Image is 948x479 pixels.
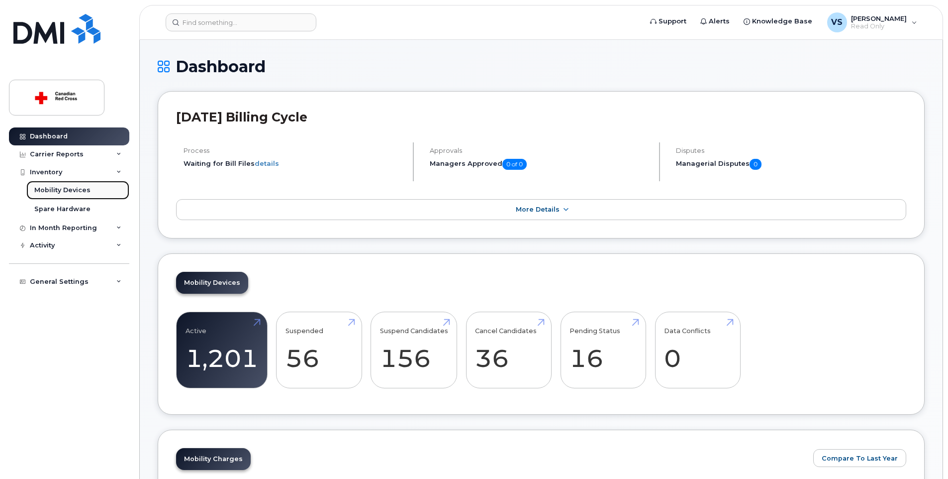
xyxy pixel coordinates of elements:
[676,147,906,154] h4: Disputes
[502,159,527,170] span: 0 of 0
[430,159,651,170] h5: Managers Approved
[822,454,898,463] span: Compare To Last Year
[255,159,279,167] a: details
[750,159,761,170] span: 0
[184,147,404,154] h4: Process
[184,159,404,168] li: Waiting for Bill Files
[176,448,251,470] a: Mobility Charges
[430,147,651,154] h4: Approvals
[813,449,906,467] button: Compare To Last Year
[186,317,258,383] a: Active 1,201
[285,317,353,383] a: Suspended 56
[176,272,248,294] a: Mobility Devices
[158,58,925,75] h1: Dashboard
[176,110,906,124] h2: [DATE] Billing Cycle
[676,159,906,170] h5: Managerial Disputes
[569,317,637,383] a: Pending Status 16
[475,317,542,383] a: Cancel Candidates 36
[380,317,448,383] a: Suspend Candidates 156
[516,206,560,213] span: More Details
[664,317,731,383] a: Data Conflicts 0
